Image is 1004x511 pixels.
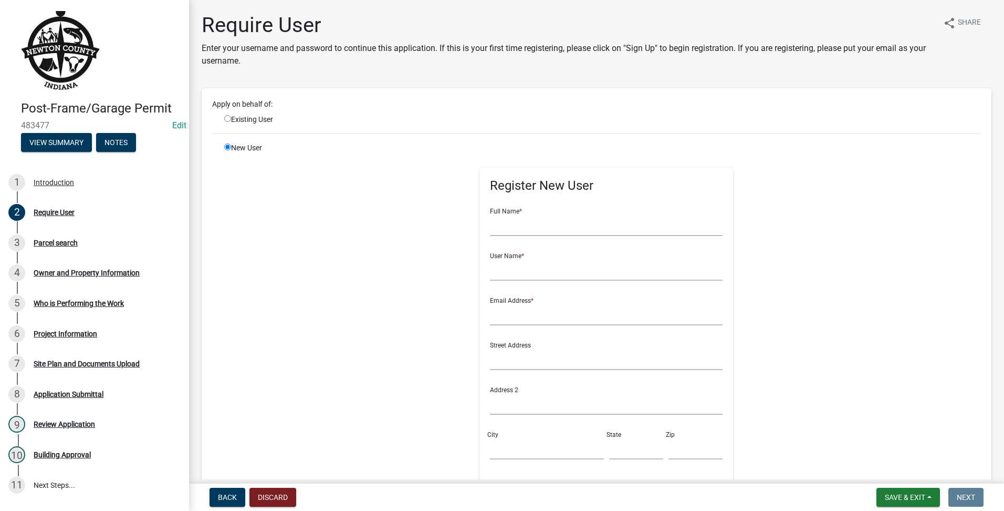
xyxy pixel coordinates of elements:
div: Who is Performing the Work [34,300,124,307]
button: Discard [249,488,296,507]
wm-modal-confirm: Notes [96,139,136,147]
button: Notes [96,133,136,152]
div: 11 [8,477,25,494]
span: Share [958,17,981,29]
h1: Require User [202,13,935,38]
div: Site Plan and Documents Upload [34,360,140,367]
div: 2 [8,204,25,221]
wm-modal-confirm: Summary [21,139,92,147]
a: Edit [172,120,186,130]
div: Owner and Property Information [34,269,140,277]
div: Application Submittal [34,391,103,398]
div: 7 [8,355,25,372]
button: Back [210,488,245,507]
span: 483477 [21,120,168,130]
button: shareShare [935,13,989,33]
div: Project Information [34,330,97,338]
button: View Summary [21,133,92,152]
div: 5 [8,295,25,312]
h4: Post-Frame/Garage Permit [21,101,181,116]
div: Apply on behalf of: [204,99,989,110]
span: Save & Exit [885,493,925,502]
i: share [943,17,956,29]
div: 1 [8,174,25,191]
div: Require User [34,209,75,216]
button: Save & Exit [876,488,940,507]
div: 4 [8,264,25,281]
span: Back [218,493,237,502]
div: Review Application [34,421,95,428]
span: Next [957,493,975,502]
div: Introduction [34,179,74,186]
img: Newton County, Indiana [21,11,100,90]
div: 3 [8,234,25,251]
div: 8 [8,386,25,403]
div: Building Approval [34,451,91,458]
p: Enter your username and password to continue this application. If this is your first time registe... [202,42,935,67]
wm-modal-confirm: Edit Application Number [172,120,186,130]
div: 6 [8,325,25,342]
div: Existing User [216,114,345,125]
button: Next [948,488,984,507]
div: Parcel search [34,239,78,247]
div: 9 [8,416,25,433]
h5: Register New User [490,178,723,193]
div: 10 [8,446,25,463]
